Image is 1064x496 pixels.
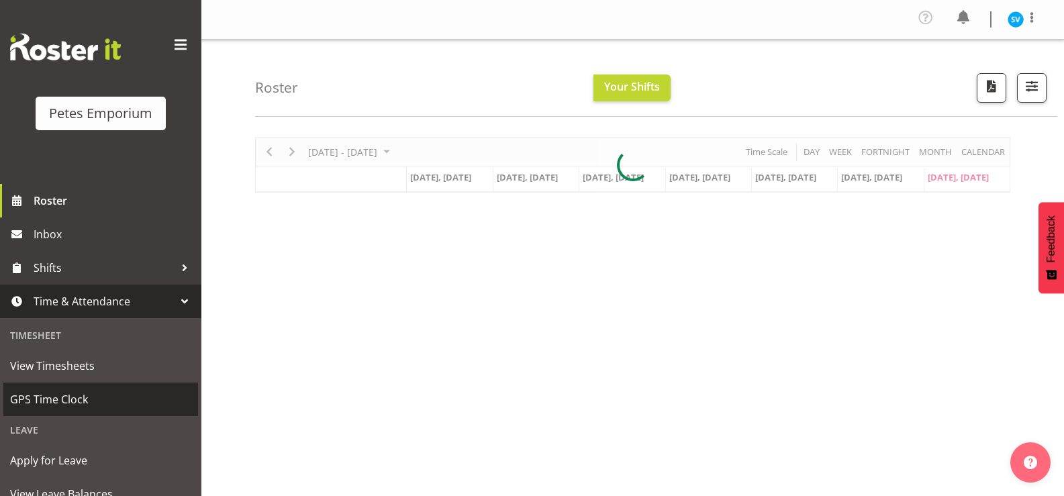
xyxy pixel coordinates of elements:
span: Time & Attendance [34,291,175,311]
div: Petes Emporium [49,103,152,123]
a: Apply for Leave [3,444,198,477]
button: Filter Shifts [1017,73,1047,103]
span: Your Shifts [604,79,660,94]
button: Feedback - Show survey [1038,202,1064,293]
span: GPS Time Clock [10,389,191,409]
img: help-xxl-2.png [1024,456,1037,469]
div: Leave [3,416,198,444]
button: Download a PDF of the roster according to the set date range. [977,73,1006,103]
a: GPS Time Clock [3,383,198,416]
h4: Roster [255,80,298,95]
button: Your Shifts [593,75,671,101]
span: Shifts [34,258,175,278]
div: Timesheet [3,321,198,349]
span: Roster [34,191,195,211]
span: View Timesheets [10,356,191,376]
img: Rosterit website logo [10,34,121,60]
span: Apply for Leave [10,450,191,470]
span: Feedback [1045,215,1057,262]
img: sasha-vandervalk6911.jpg [1008,11,1024,28]
a: View Timesheets [3,349,198,383]
span: Inbox [34,224,195,244]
